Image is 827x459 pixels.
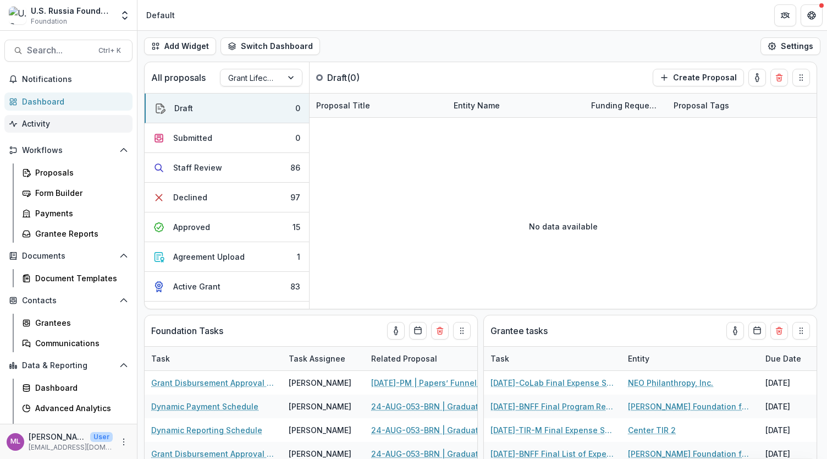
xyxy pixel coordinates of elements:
[371,401,495,412] a: 24-AUG-053-BRN | Graduate Research Cooperation Project 2.0
[18,419,133,438] a: Data Report
[289,401,351,412] div: [PERSON_NAME]
[484,353,516,364] div: Task
[22,146,115,155] span: Workflows
[35,317,124,329] div: Grantees
[142,7,179,23] nav: breadcrumb
[289,377,351,389] div: [PERSON_NAME]
[310,94,447,117] div: Proposal Title
[144,37,216,55] button: Add Widget
[145,94,309,123] button: Draft0
[282,347,365,370] div: Task Assignee
[151,377,275,389] a: Grant Disbursement Approval Form
[447,100,506,111] div: Entity Name
[4,247,133,265] button: Open Documents
[4,292,133,309] button: Open Contacts
[29,442,113,452] p: [EMAIL_ADDRESS][DOMAIN_NAME]
[365,353,444,364] div: Related Proposal
[31,17,67,26] span: Foundation
[667,94,804,117] div: Proposal Tags
[22,296,115,305] span: Contacts
[18,225,133,243] a: Grantee Reports
[490,401,615,412] a: [DATE]-BNFF Final Program Report
[490,424,615,436] a: [DATE]-TIR-M Final Expense Summary
[585,100,667,111] div: Funding Requested
[621,353,656,364] div: Entity
[117,4,133,26] button: Open entity switcher
[18,314,133,332] a: Grantees
[290,162,300,173] div: 86
[490,377,615,389] a: [DATE]-CoLab Final Expense Summary
[35,207,124,219] div: Payments
[295,132,300,144] div: 0
[151,71,206,84] p: All proposals
[18,163,133,182] a: Proposals
[290,192,300,203] div: 97
[365,347,502,370] div: Related Proposal
[18,269,133,287] a: Document Templates
[447,94,585,117] div: Entity Name
[293,221,300,233] div: 15
[18,334,133,352] a: Communications
[4,141,133,159] button: Open Workflows
[145,212,309,242] button: Approved15
[371,424,495,436] a: 24-AUG-053-BRN | Graduate Research Cooperation Project 2.0
[409,322,427,340] button: Calendar
[760,37,820,55] button: Settings
[759,353,808,364] div: Due Date
[310,100,377,111] div: Proposal Title
[770,322,788,340] button: Delete card
[146,9,175,21] div: Default
[35,187,124,199] div: Form Builder
[22,361,115,370] span: Data & Reporting
[371,377,495,389] a: [DATE]-PM | Papers’ Funnel: From the Emigrant Community Media to the Commercial Client Stream
[327,71,410,84] p: Draft ( 0 )
[31,5,113,17] div: U.S. Russia Foundation
[585,94,667,117] div: Funding Requested
[290,281,300,292] div: 83
[145,347,282,370] div: Task
[29,431,86,442] p: [PERSON_NAME]
[35,382,124,394] div: Dashboard
[22,252,115,261] span: Documents
[151,424,262,436] a: Dynamic Reporting Schedule
[18,399,133,417] a: Advanced Analytics
[173,221,210,233] div: Approved
[801,4,823,26] button: Get Help
[4,115,133,133] button: Open Activity
[145,123,309,153] button: Submitted0
[145,242,309,272] button: Agreement Upload1
[9,7,26,24] img: U.S. Russia Foundation
[145,183,309,212] button: Declined97
[35,228,124,239] div: Grantee Reports
[774,4,796,26] button: Partners
[628,401,752,412] a: [PERSON_NAME] Foundation for Freedom gGmbH
[748,322,766,340] button: Calendar
[96,45,123,57] div: Ctrl + K
[220,37,320,55] button: Switch Dashboard
[18,204,133,222] a: Payments
[4,40,133,62] button: Search...
[289,424,351,436] div: [PERSON_NAME]
[145,272,309,302] button: Active Grant83
[490,324,548,337] p: Grantee tasks
[529,221,598,232] p: No data available
[151,324,223,337] p: Foundation Tasks
[667,100,736,111] div: Proposal Tags
[621,347,759,370] div: Entity
[10,438,20,445] div: Maria Lvova
[484,347,621,370] div: Task
[35,423,124,434] div: Data Report
[174,102,193,114] div: Draft
[173,132,212,144] div: Submitted
[387,322,405,340] button: toggle-assigned-to-me
[748,69,766,86] button: toggle-assigned-to-me
[173,162,222,173] div: Staff Review
[173,192,207,203] div: Declined
[22,96,124,107] div: Dashboard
